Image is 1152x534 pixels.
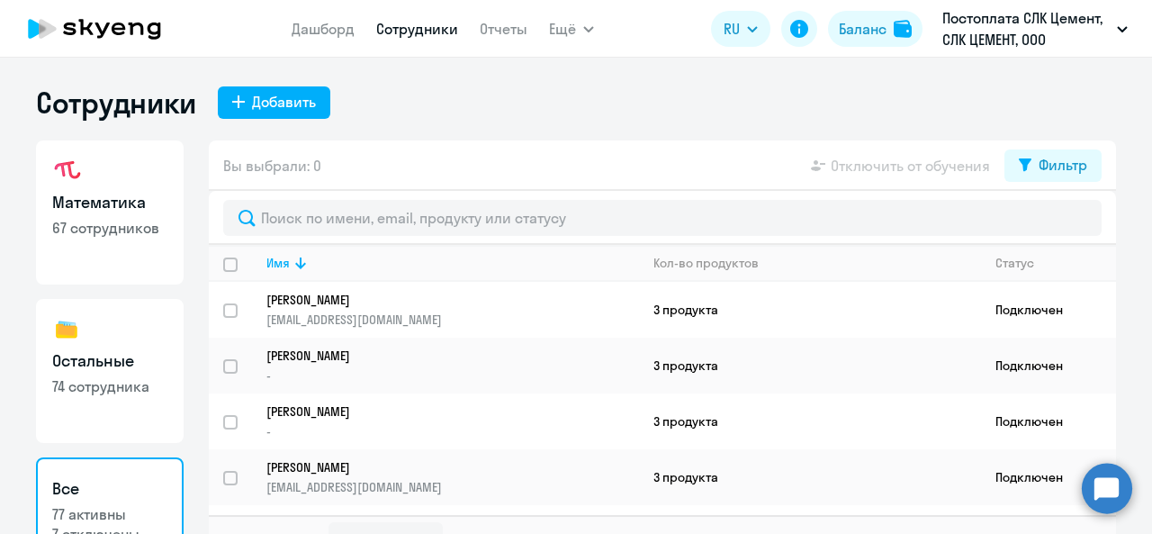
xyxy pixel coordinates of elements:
[266,292,614,308] p: [PERSON_NAME]
[36,140,184,285] a: Математика67 сотрудников
[653,255,759,271] div: Кол-во продуктов
[549,18,576,40] span: Ещё
[292,20,355,38] a: Дашборд
[52,191,167,214] h3: Математика
[933,7,1137,50] button: Постоплата СЛК Цемент, СЛК ЦЕМЕНТ, ООО
[266,423,638,439] p: -
[639,282,981,338] td: 3 продукта
[711,11,770,47] button: RU
[52,157,81,186] img: math
[52,349,167,373] h3: Остальные
[266,312,638,328] p: [EMAIL_ADDRESS][DOMAIN_NAME]
[218,86,330,119] button: Добавить
[839,18,886,40] div: Баланс
[942,7,1110,50] p: Постоплата СЛК Цемент, СЛК ЦЕМЕНТ, ООО
[480,20,527,38] a: Отчеты
[376,20,458,38] a: Сотрудники
[266,255,290,271] div: Имя
[639,394,981,449] td: 3 продукта
[1004,149,1102,182] button: Фильтр
[52,477,167,501] h3: Все
[828,11,922,47] button: Балансbalance
[653,255,980,271] div: Кол-во продуктов
[36,299,184,443] a: Остальные74 сотрудника
[252,91,316,113] div: Добавить
[266,367,638,384] p: -
[549,11,594,47] button: Ещё
[995,255,1034,271] div: Статус
[981,282,1116,338] td: Подключен
[52,504,167,524] p: 77 активны
[223,200,1102,236] input: Поиск по имени, email, продукту или статусу
[266,292,638,328] a: [PERSON_NAME][EMAIL_ADDRESS][DOMAIN_NAME]
[266,459,614,475] p: [PERSON_NAME]
[995,255,1115,271] div: Статус
[266,348,614,364] p: [PERSON_NAME]
[894,20,912,38] img: balance
[52,315,81,344] img: others
[266,348,638,384] a: [PERSON_NAME]-
[639,338,981,394] td: 3 продукта
[266,403,638,439] a: [PERSON_NAME]-
[981,449,1116,505] td: Подключен
[266,515,614,531] p: [PERSON_NAME]
[639,449,981,505] td: 3 продукта
[981,394,1116,449] td: Подключен
[724,18,740,40] span: RU
[36,85,196,121] h1: Сотрудники
[223,155,321,176] span: Вы выбрали: 0
[266,459,638,495] a: [PERSON_NAME][EMAIL_ADDRESS][DOMAIN_NAME]
[266,403,614,420] p: [PERSON_NAME]
[52,218,167,238] p: 67 сотрудников
[266,255,638,271] div: Имя
[266,479,638,495] p: [EMAIL_ADDRESS][DOMAIN_NAME]
[52,376,167,396] p: 74 сотрудника
[981,338,1116,394] td: Подключен
[1039,154,1087,176] div: Фильтр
